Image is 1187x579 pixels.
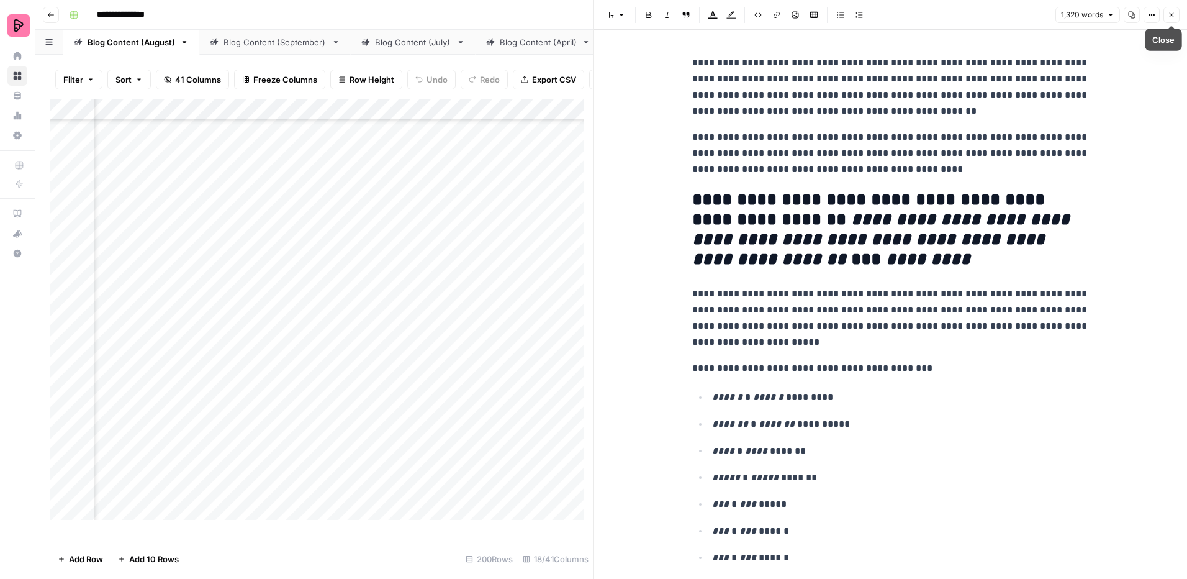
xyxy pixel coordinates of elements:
[7,125,27,145] a: Settings
[1061,9,1103,21] span: 1,320 words
[63,30,199,55] a: Blog Content (August)
[115,73,132,86] span: Sort
[350,73,394,86] span: Row Height
[253,73,317,86] span: Freeze Columns
[7,14,30,37] img: Preply Logo
[7,106,27,125] a: Usage
[7,66,27,86] a: Browse
[223,36,327,48] div: Blog Content (September)
[107,70,151,89] button: Sort
[518,549,593,569] div: 18/41 Columns
[480,73,500,86] span: Redo
[88,36,175,48] div: Blog Content (August)
[427,73,448,86] span: Undo
[7,86,27,106] a: Your Data
[513,70,584,89] button: Export CSV
[7,224,27,244] button: What's new?
[8,224,27,243] div: What's new?
[129,553,179,565] span: Add 10 Rows
[1055,7,1120,23] button: 1,320 words
[156,70,229,89] button: 41 Columns
[500,36,577,48] div: Blog Content (April)
[375,36,451,48] div: Blog Content (July)
[234,70,325,89] button: Freeze Columns
[532,73,576,86] span: Export CSV
[476,30,601,55] a: Blog Content (April)
[461,549,518,569] div: 200 Rows
[407,70,456,89] button: Undo
[69,553,103,565] span: Add Row
[7,46,27,66] a: Home
[175,73,221,86] span: 41 Columns
[7,204,27,224] a: AirOps Academy
[7,244,27,263] button: Help + Support
[330,70,402,89] button: Row Height
[461,70,508,89] button: Redo
[63,73,83,86] span: Filter
[50,549,111,569] button: Add Row
[111,549,186,569] button: Add 10 Rows
[7,10,27,41] button: Workspace: Preply
[351,30,476,55] a: Blog Content (July)
[199,30,351,55] a: Blog Content (September)
[55,70,102,89] button: Filter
